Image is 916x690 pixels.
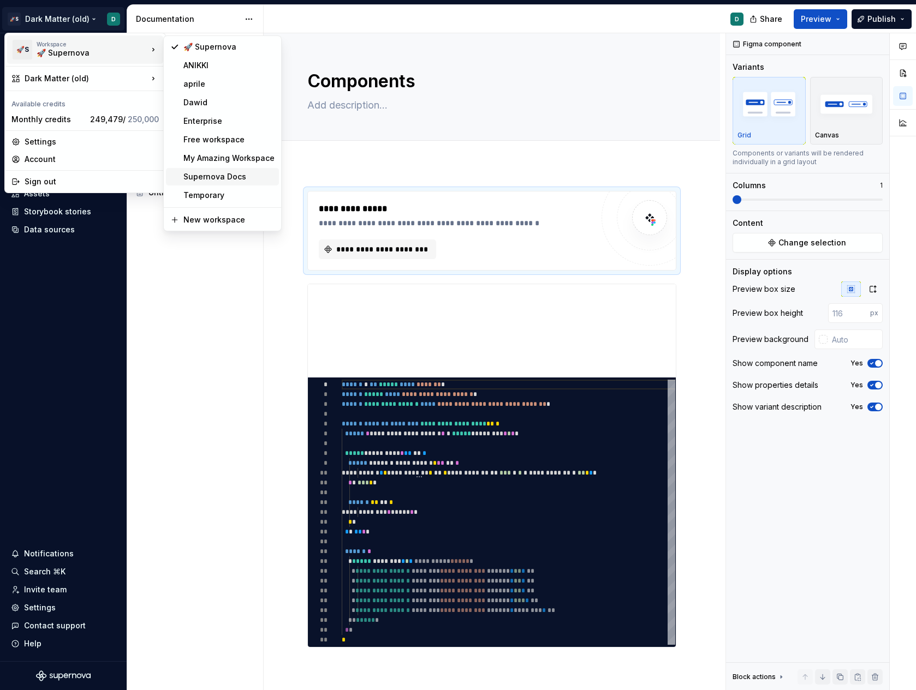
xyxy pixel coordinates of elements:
div: 🚀 Supernova [183,41,275,52]
div: Available credits [7,93,163,111]
div: Free workspace [183,134,275,145]
div: aprile [183,79,275,89]
div: 🚀 Supernova [37,47,129,58]
div: ANIKKI [183,60,275,71]
div: Supernova Docs [183,171,275,182]
div: Settings [25,136,159,147]
span: 250,000 [128,115,159,124]
div: New workspace [183,214,275,225]
div: Sign out [25,176,159,187]
div: Workspace [37,41,148,47]
div: My Amazing Workspace [183,153,275,164]
div: Enterprise [183,116,275,127]
div: Dark Matter (old) [25,73,148,84]
div: Dawid [183,97,275,108]
div: Temporary [183,190,275,201]
span: 249,479 / [90,115,159,124]
div: Monthly credits [11,114,86,125]
div: Account [25,154,159,165]
div: 🚀S [13,40,32,59]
